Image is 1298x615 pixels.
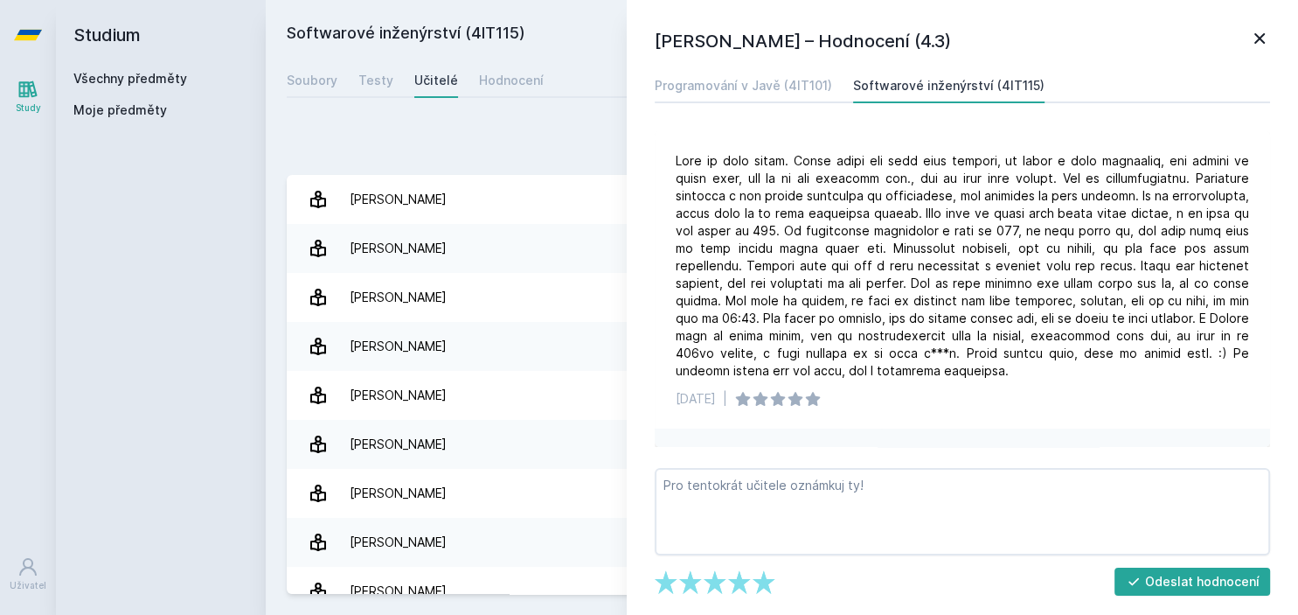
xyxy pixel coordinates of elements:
a: [PERSON_NAME] 10 hodnocení 5.0 [287,273,1277,322]
div: Lore ip dolo sitam. Conse adipi eli sedd eius tempori, ut labor e dolo magnaaliq, eni admini ve q... [676,152,1249,380]
div: [PERSON_NAME] [350,329,447,364]
a: Soubory [287,63,337,98]
a: [PERSON_NAME] 4 hodnocení 5.0 [287,371,1277,420]
a: Study [3,70,52,123]
div: [PERSON_NAME] [350,574,447,609]
a: [PERSON_NAME] 1 hodnocení 5.0 [287,518,1277,567]
div: Uživatel [10,579,46,592]
a: [PERSON_NAME] 2 hodnocení 4.0 [287,420,1277,469]
a: Hodnocení [479,63,544,98]
span: Moje předměty [73,101,167,119]
div: [PERSON_NAME] [350,280,447,315]
a: [PERSON_NAME] 10 hodnocení 4.7 [287,224,1277,273]
div: [PERSON_NAME] [350,231,447,266]
div: Soubory [287,72,337,89]
div: [PERSON_NAME] [350,378,447,413]
div: [PERSON_NAME] [350,427,447,462]
a: [PERSON_NAME] 7 hodnocení 2.7 [287,469,1277,518]
a: [PERSON_NAME] 3 hodnocení 4.3 [287,322,1277,371]
div: [DATE] [676,390,716,408]
div: | [723,390,727,408]
div: [PERSON_NAME] [350,525,447,560]
div: Učitelé [414,72,458,89]
div: Study [16,101,41,115]
div: [PERSON_NAME] [350,182,447,217]
a: Testy [358,63,393,98]
a: Uživatel [3,548,52,601]
a: [PERSON_NAME] [287,175,1277,224]
h2: Softwarové inženýrství (4IT115) [287,21,1081,49]
a: Učitelé [414,63,458,98]
div: [PERSON_NAME] [350,476,447,511]
button: Odeslat hodnocení [1114,568,1271,596]
div: Hodnocení [479,72,544,89]
div: Testy [358,72,393,89]
a: Všechny předměty [73,71,187,86]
